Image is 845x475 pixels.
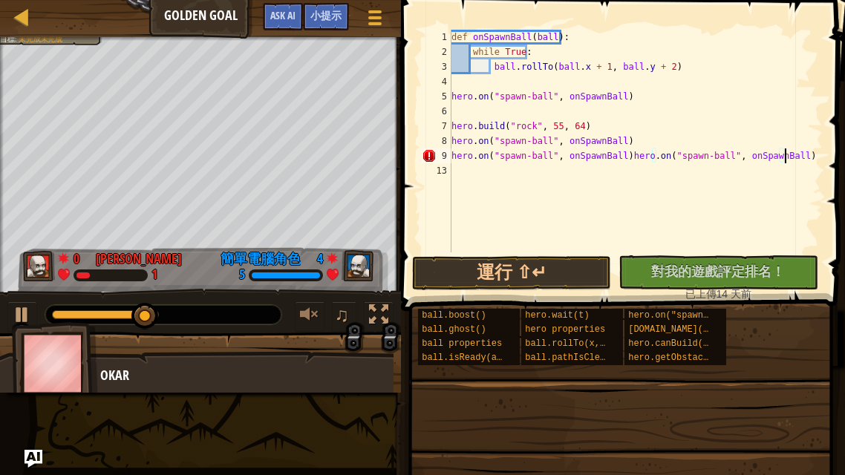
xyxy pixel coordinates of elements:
[525,353,642,363] span: ball.pathIsClear(x, y)
[356,3,394,38] button: 顯示遊戲選單
[25,450,42,468] button: Ask AI
[239,269,245,282] div: 5
[628,324,762,335] span: [DOMAIN_NAME](type, x, y)
[437,166,447,176] font: 13
[7,301,37,332] button: Ctrl + P: Play
[221,249,301,269] div: 簡單電腦角色
[422,353,534,363] span: ball.isReady(ability)
[295,301,324,332] button: 調整音量
[525,338,616,349] span: ball.rollTo(x, y)
[442,106,447,117] font: 6
[442,76,447,87] font: 4
[442,47,447,57] font: 2
[651,262,785,281] span: 對我的遊戲評定排名！
[332,301,357,332] button: ♫
[619,255,818,289] button: 對我的遊戲評定排名！
[151,269,157,282] div: 1
[422,324,486,335] span: ball.ghost()
[412,256,611,290] button: 運行 ⇧↵
[96,249,182,269] div: [PERSON_NAME]
[442,151,447,161] font: 9
[626,286,810,301] div: 14 天前
[442,121,447,131] font: 7
[442,62,447,72] font: 3
[41,35,62,43] span: 未完成
[15,35,19,43] span: :
[422,310,486,321] span: ball.boost()
[364,301,394,332] button: 切換全螢幕
[74,249,88,263] div: 0
[100,366,379,385] div: Okar
[628,310,757,321] span: hero.on("spawn-ball", f)
[525,310,589,321] span: hero.wait(t)
[308,249,323,263] div: 4
[685,288,717,300] span: 已上傳
[335,304,350,326] span: ♫
[19,35,40,43] span: 未完成
[270,8,296,22] span: Ask AI
[422,338,502,349] span: ball properties
[342,251,374,282] img: thang_avatar_frame.png
[263,3,303,30] button: Ask AI
[442,32,447,42] font: 1
[442,91,447,102] font: 5
[442,136,447,146] font: 8
[23,251,56,282] img: thang_avatar_frame.png
[628,338,730,349] span: hero.canBuild(x, y)
[12,322,98,404] img: thang_avatar_frame.png
[628,353,757,363] span: hero.getObstacleAt(x, y)
[525,324,605,335] span: hero properties
[310,8,342,22] span: 小提示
